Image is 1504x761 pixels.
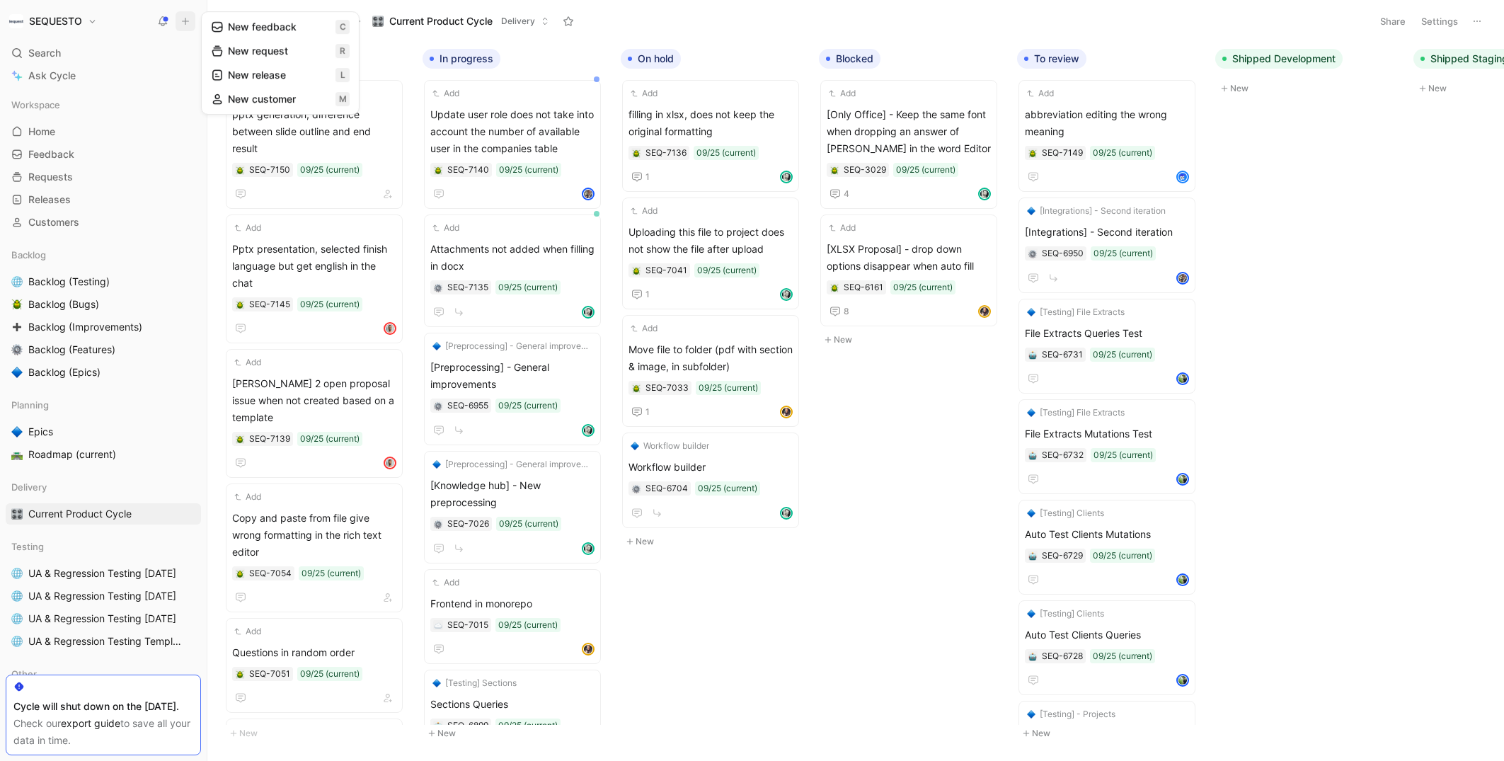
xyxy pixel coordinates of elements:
[645,481,688,496] div: SEQ-6704
[1028,551,1038,561] button: 🤖
[631,265,641,275] button: 🪲
[1025,305,1127,319] button: 🔷[Testing] File Extracts
[1017,49,1086,69] button: To review
[622,80,799,192] a: Addfilling in xlsx, does not keep the original formatting09/25 (current)1avatar
[844,190,849,198] span: 4
[11,590,23,602] img: 🌐
[1018,80,1195,192] a: Addabbreviation editing the wrong meaning09/25 (current)avatar
[499,163,558,177] div: 09/25 (current)
[1178,172,1188,182] img: avatar
[1042,348,1083,362] div: SEQ-6731
[699,381,758,395] div: 09/25 (current)
[622,198,799,309] a: AddUploading this file to project does not show the file after upload09/25 (current)1avatar
[1415,11,1464,31] button: Settings
[1028,148,1038,158] div: 🪲
[11,321,23,333] img: ➕
[628,321,660,336] button: Add
[6,476,201,498] div: Delivery
[335,92,350,106] span: m
[1027,509,1035,517] img: 🔷
[236,435,244,444] img: 🪲
[820,214,997,326] a: Add[XLSX Proposal] - drop down options disappear when auto fill09/25 (current)8avatar
[830,165,839,175] button: 🪲
[827,185,852,202] button: 4
[447,399,488,413] div: SEQ-6955
[1028,452,1037,460] img: 🤖
[430,576,461,590] button: Add
[632,149,641,158] img: 🪲
[249,297,290,311] div: SEQ-7145
[28,45,61,62] span: Search
[28,297,99,311] span: Backlog (Bugs)
[432,342,441,350] img: 🔷
[501,14,535,28] span: Delivery
[830,282,839,292] div: 🪲
[430,221,461,235] button: Add
[6,585,201,607] a: 🌐UA & Regression Testing [DATE]
[6,244,201,383] div: Backlog🌐Backlog (Testing)🪲Backlog (Bugs)➕Backlog (Improvements)⚙️Backlog (Features)🔷Backlog (Epics)
[430,477,595,511] span: [Knowledge hub] - New preprocessing
[300,297,360,311] div: 09/25 (current)
[1025,106,1189,140] span: abbreviation editing the wrong meaning
[628,106,793,140] span: filling in xlsx, does not keep the original formatting
[335,44,350,58] span: r
[6,536,201,557] div: Testing
[6,271,201,292] a: 🌐Backlog (Testing)
[430,241,595,275] span: Attachments not added when filling in docx
[621,533,808,550] button: New
[445,339,592,353] span: [Preprocessing] - General improvements
[6,121,201,142] a: Home
[434,402,442,411] img: ⚙️
[628,286,653,303] button: 1
[28,215,79,229] span: Customers
[628,459,793,476] span: Workflow builder
[8,341,25,358] button: ⚙️
[424,80,601,209] a: AddUpdate user role does not take into account the number of available user in the companies tabl...
[1027,408,1035,417] img: 🔷
[235,299,245,309] button: 🪲
[6,65,201,86] a: Ask Cycle
[645,408,650,416] span: 1
[1025,325,1189,342] span: File Extracts Queries Test
[11,426,23,437] img: 🔷
[1018,600,1195,695] a: 🔷[Testing] ClientsAuto Test Clients Queries09/25 (current)avatar
[6,144,201,165] a: Feedback
[583,307,593,317] img: avatar
[6,339,201,360] a: ⚙️Backlog (Features)
[433,401,443,411] button: ⚙️
[433,165,443,175] button: 🪲
[11,398,49,412] span: Planning
[310,11,352,32] button: Views
[432,460,441,469] img: 🔷
[430,86,461,101] button: Add
[698,481,757,496] div: 09/25 (current)
[628,224,793,258] span: Uploading this file to project does not show the file after upload
[1027,308,1035,316] img: 🔷
[232,490,263,504] button: Add
[1042,246,1084,261] div: SEQ-6950
[28,67,76,84] span: Ask Cycle
[430,359,595,393] span: [Preprocessing] - General improvements
[6,394,201,465] div: Planning🔷Epics🛣️Roadmap (current)
[447,280,488,294] div: SEQ-7135
[1093,146,1152,160] div: 09/25 (current)
[1028,149,1037,158] img: 🪲
[430,595,595,612] span: Frontend in monorepo
[645,173,650,181] span: 1
[28,170,73,184] span: Requests
[28,193,71,207] span: Releases
[820,80,997,209] a: Add[Only Office] - Keep the same font when dropping an answer of [PERSON_NAME] in the word Editor...
[232,355,263,370] button: Add
[447,517,489,531] div: SEQ-7026
[827,221,858,235] button: Add
[499,517,558,531] div: 09/25 (current)
[236,570,244,578] img: 🪲
[1034,52,1079,66] span: To review
[28,589,176,603] span: UA & Regression Testing [DATE]
[389,14,493,28] span: Current Product Cycle
[28,343,115,357] span: Backlog (Features)
[6,244,201,265] div: Backlog
[28,125,55,139] span: Home
[1018,198,1195,293] a: 🔷[Integrations] - Second iteration[Integrations] - Second iteration09/25 (current)avatar
[8,588,25,605] button: 🌐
